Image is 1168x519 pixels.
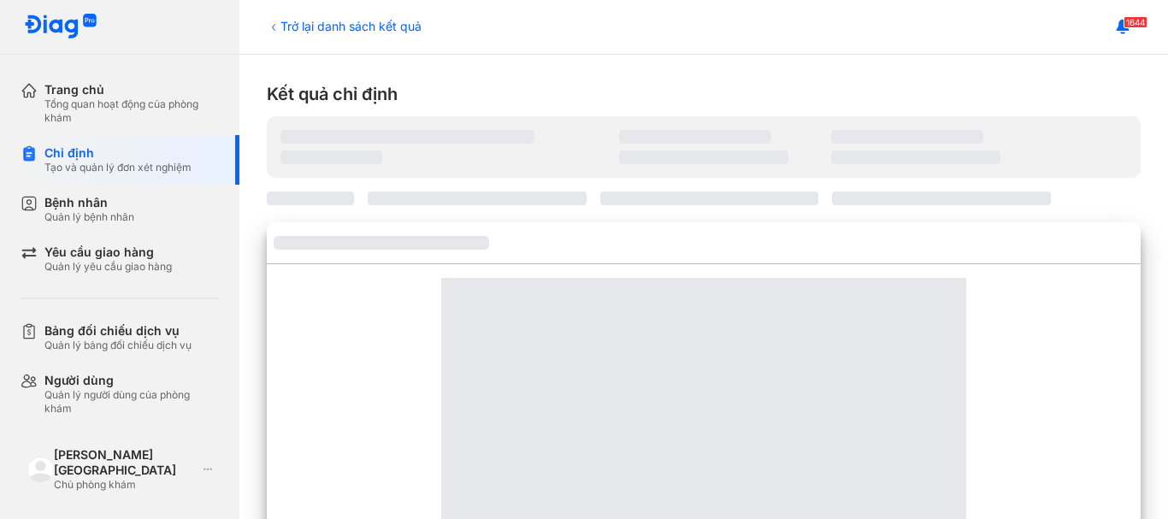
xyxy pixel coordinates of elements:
[24,14,97,40] img: logo
[44,82,219,97] div: Trang chủ
[267,82,1141,106] div: Kết quả chỉ định
[44,97,219,125] div: Tổng quan hoạt động của phòng khám
[44,373,219,388] div: Người dùng
[1124,16,1147,28] span: 1644
[44,210,134,224] div: Quản lý bệnh nhân
[44,245,172,260] div: Yêu cầu giao hàng
[44,388,219,416] div: Quản lý người dùng của phòng khám
[44,339,192,352] div: Quản lý bảng đối chiếu dịch vụ
[44,195,134,210] div: Bệnh nhân
[44,145,192,161] div: Chỉ định
[44,161,192,174] div: Tạo và quản lý đơn xét nghiệm
[27,457,54,483] img: logo
[267,17,422,35] div: Trở lại danh sách kết quả
[44,323,192,339] div: Bảng đối chiếu dịch vụ
[54,478,197,492] div: Chủ phòng khám
[44,260,172,274] div: Quản lý yêu cầu giao hàng
[54,447,197,478] div: [PERSON_NAME][GEOGRAPHIC_DATA]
